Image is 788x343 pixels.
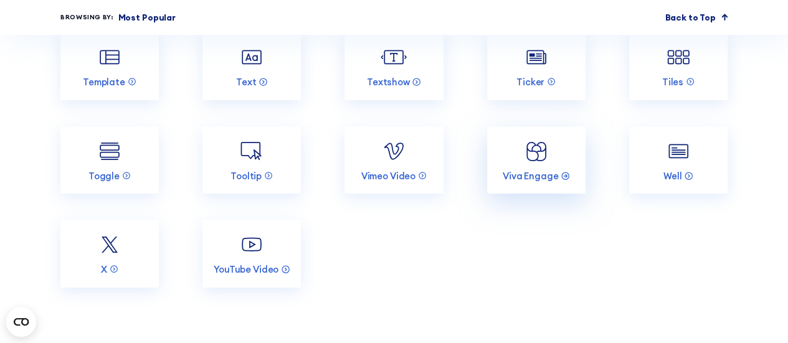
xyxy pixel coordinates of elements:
[665,138,691,164] img: Well
[487,32,586,100] a: Ticker
[214,263,278,275] p: YouTube Video
[239,232,265,258] img: YouTube Video
[665,11,715,24] p: Back to Top
[6,307,36,337] button: Open CMP widget
[60,12,114,22] div: Browsing by:
[629,126,728,194] a: Well
[60,126,159,194] a: Toggle
[503,170,558,182] p: Viva Engage
[665,11,728,24] a: Back to Top
[523,138,549,164] img: Viva Engage
[60,32,159,100] a: Template
[344,126,443,194] a: Vimeo Video
[665,44,691,70] img: Tiles
[202,220,301,288] a: YouTube Video
[60,220,159,288] a: X
[344,32,443,100] a: Textshow
[118,11,176,24] p: Most Popular
[202,32,301,100] a: Text
[523,44,549,70] img: Ticker
[97,232,123,258] img: X
[101,263,107,275] p: X
[629,32,728,100] a: Tiles
[230,170,262,182] p: Tooltip
[202,126,301,194] a: Tooltip
[726,283,788,343] iframe: Chat Widget
[487,126,586,194] a: Viva Engage
[83,76,125,88] p: Template
[239,44,265,70] img: Text
[516,76,544,88] p: Ticker
[239,138,265,164] img: Tooltip
[236,76,256,88] p: Text
[97,44,123,70] img: Template
[97,138,123,164] img: Toggle
[662,76,683,88] p: Tiles
[381,138,407,164] img: Vimeo Video
[361,170,415,182] p: Vimeo Video
[381,44,407,70] img: Textshow
[663,170,681,182] p: Well
[88,170,120,182] p: Toggle
[367,76,410,88] p: Textshow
